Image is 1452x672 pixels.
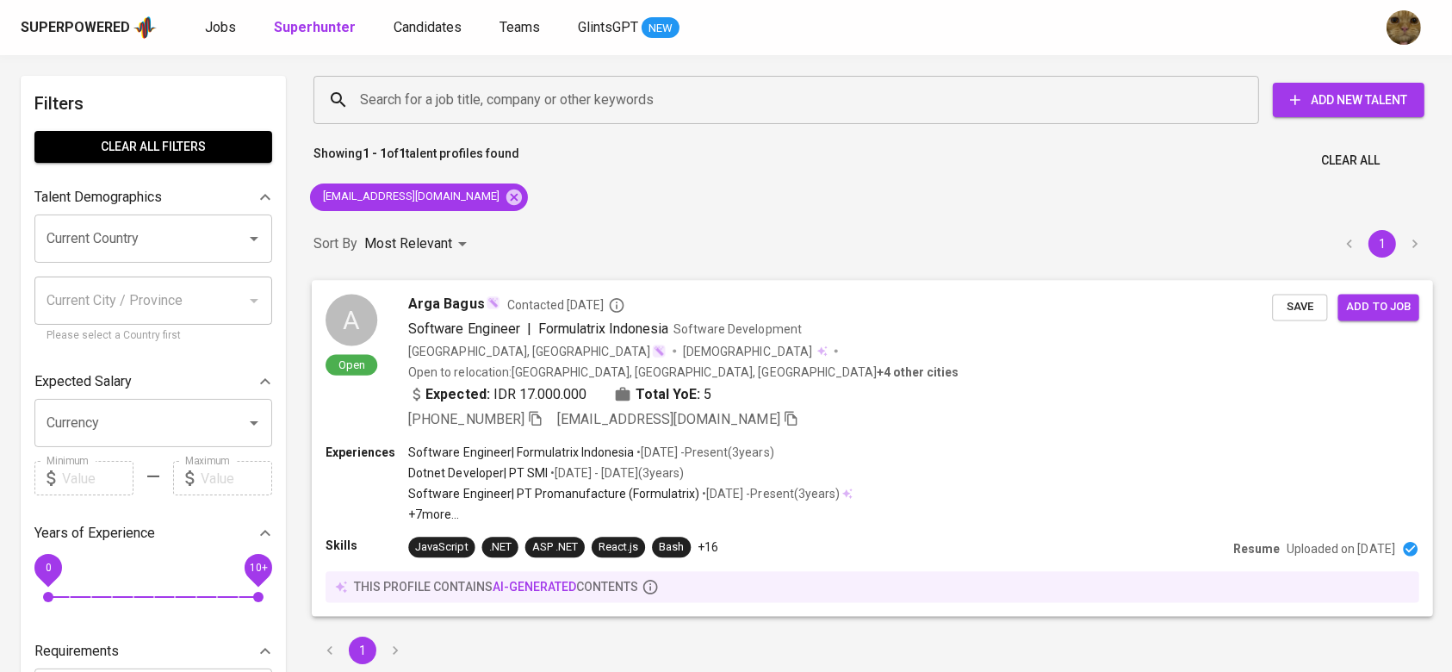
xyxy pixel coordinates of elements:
img: magic_wand.svg [652,344,666,358]
div: A [326,294,377,345]
p: Software Engineer | Formulatrix Indonesia [408,444,634,461]
b: Expected: [425,383,489,404]
a: Superpoweredapp logo [21,15,157,40]
span: Open [332,357,372,371]
div: [EMAIL_ADDRESS][DOMAIN_NAME] [310,184,528,211]
p: this profile contains contents [354,578,638,595]
h6: Filters [34,90,272,117]
b: Surabaya, Yogyakarta, Bandung, Batam [877,364,959,378]
p: +16 [698,538,718,556]
a: Candidates [394,17,465,39]
p: Years of Experience [34,523,155,544]
span: [PHONE_NUMBER] [408,410,524,426]
span: Arga Bagus [408,294,484,314]
p: +7 more ... [408,506,853,523]
span: Software Engineer [408,320,519,336]
p: Sort By [313,233,357,254]
button: Clear All filters [34,131,272,163]
span: 10+ [249,562,267,574]
b: 1 [399,146,406,160]
p: Talent Demographics [34,187,162,208]
nav: pagination navigation [1333,230,1431,258]
div: Years of Experience [34,516,272,551]
span: Clear All [1321,150,1380,171]
span: AI-generated [493,580,576,594]
div: [GEOGRAPHIC_DATA], [GEOGRAPHIC_DATA] [408,342,666,359]
div: React.js [599,539,638,556]
span: Clear All filters [48,136,258,158]
span: Add New Talent [1287,90,1411,111]
div: Superpowered [21,18,130,38]
p: Requirements [34,641,119,662]
img: app logo [133,15,157,40]
p: • [DATE] - Present ( 3 years ) [634,444,773,461]
b: 1 - 1 [363,146,387,160]
span: Formulatrix Indonesia [538,320,668,336]
p: Experiences [326,444,408,461]
input: Value [201,461,272,495]
button: Clear All [1314,145,1387,177]
div: Most Relevant [364,228,473,260]
a: Teams [500,17,543,39]
p: Expected Salary [34,371,132,392]
span: Jobs [205,19,236,35]
span: 5 [704,383,711,404]
span: Software Development [673,321,801,335]
button: page 1 [349,637,376,664]
b: Superhunter [274,19,356,35]
span: | [527,318,531,339]
input: Value [62,461,133,495]
svg: By Batam recruiter [608,296,625,314]
p: Please select a Country first [47,327,260,345]
p: • [DATE] - [DATE] ( 3 years ) [548,464,684,482]
span: GlintsGPT [578,19,638,35]
button: Add to job [1338,294,1419,320]
span: [EMAIL_ADDRESS][DOMAIN_NAME] [557,410,780,426]
p: Resume [1233,540,1280,557]
button: Open [242,411,266,435]
p: Dotnet Developer | PT SMI [408,464,547,482]
span: Contacted [DATE] [507,296,625,314]
button: Add New Talent [1273,83,1424,117]
a: Superhunter [274,17,359,39]
span: Add to job [1347,297,1411,317]
span: [EMAIL_ADDRESS][DOMAIN_NAME] [310,189,510,205]
p: Uploaded on [DATE] [1287,540,1394,557]
img: ec6c0910-f960-4a00-a8f8-c5744e41279e.jpg [1387,10,1421,45]
button: Open [242,227,266,251]
span: Teams [500,19,540,35]
div: Requirements [34,634,272,669]
button: page 1 [1368,230,1396,258]
p: Software Engineer | PT Promanufacture (Formulatrix) [408,485,699,502]
b: Total YoE: [636,383,700,404]
span: Save [1281,297,1319,317]
button: Save [1272,294,1327,320]
div: ASP .NET [532,539,578,556]
div: Expected Salary [34,364,272,399]
p: Skills [326,537,408,554]
div: Bash [659,539,684,556]
img: magic_wand.svg [487,296,500,309]
span: 0 [45,562,51,574]
p: Showing of talent profiles found [313,145,519,177]
p: • [DATE] - Present ( 3 years ) [699,485,839,502]
nav: pagination navigation [313,637,412,664]
a: GlintsGPT NEW [578,17,679,39]
span: NEW [642,20,679,37]
p: Open to relocation : [GEOGRAPHIC_DATA], [GEOGRAPHIC_DATA], [GEOGRAPHIC_DATA] [408,363,959,380]
div: JavaScript [415,539,468,556]
a: AOpenArga BagusContacted [DATE]Software Engineer|Formulatrix IndonesiaSoftware Development[GEOGRA... [313,281,1431,616]
span: [DEMOGRAPHIC_DATA] [683,342,814,359]
div: Talent Demographics [34,180,272,215]
div: IDR 17.000.000 [408,383,586,404]
p: Most Relevant [364,233,452,254]
a: Jobs [205,17,239,39]
span: Candidates [394,19,462,35]
div: .NET [489,539,512,556]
